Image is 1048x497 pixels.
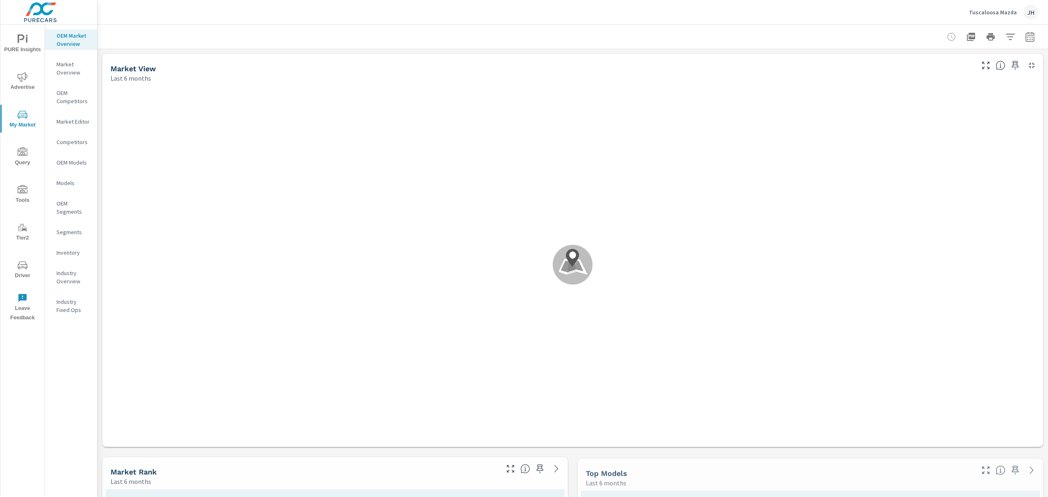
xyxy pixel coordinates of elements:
a: See more details in report [1025,464,1038,477]
div: Market Editor [45,115,97,128]
button: "Export Report to PDF" [963,29,979,45]
p: Competitors [56,138,90,146]
a: See more details in report [550,462,563,475]
p: Market Overview [56,60,90,77]
p: OEM Competitors [56,89,90,105]
p: Market Editor [56,117,90,126]
div: OEM Competitors [45,87,97,107]
span: Advertise [3,72,42,92]
p: OEM Models [56,158,90,167]
button: Minimize Widget [1025,59,1038,72]
span: Leave Feedback [3,293,42,323]
div: Competitors [45,136,97,148]
div: OEM Segments [45,197,97,218]
p: Last 6 months [111,73,151,83]
div: nav menu [0,25,45,326]
span: Save this to your personalized report [1009,59,1022,72]
div: Industry Overview [45,267,97,287]
div: Segments [45,226,97,238]
button: Make Fullscreen [979,464,992,477]
span: Find the biggest opportunities within your model lineup nationwide. [Source: Market registration ... [996,465,1005,475]
p: Last 6 months [111,477,151,486]
h5: Market View [111,64,156,73]
span: Query [3,147,42,167]
div: Market Overview [45,58,97,79]
div: Models [45,177,97,189]
span: Save this to your personalized report [533,462,547,475]
button: Make Fullscreen [979,59,992,72]
span: My Market [3,110,42,130]
span: Find the biggest opportunities in your market for your inventory. Understand by postal code where... [996,61,1005,70]
span: Tier2 [3,223,42,243]
p: OEM Segments [56,199,90,216]
span: Driver [3,260,42,280]
button: Print Report [982,29,999,45]
p: OEM Market Overview [56,32,90,48]
span: Save this to your personalized report [1009,464,1022,477]
span: PURE Insights [3,34,42,54]
div: Inventory [45,246,97,259]
button: Apply Filters [1002,29,1019,45]
p: Last 6 months [586,478,626,488]
p: Tuscaloosa Mazda [969,9,1017,16]
div: JH [1023,5,1038,20]
div: Industry Fixed Ops [45,296,97,316]
p: Industry Overview [56,269,90,285]
p: Models [56,179,90,187]
p: Inventory [56,248,90,257]
h5: Top Models [586,469,627,478]
button: Select Date Range [1022,29,1038,45]
p: Segments [56,228,90,236]
span: Tools [3,185,42,205]
button: Make Fullscreen [504,462,517,475]
h5: Market Rank [111,468,157,476]
p: Industry Fixed Ops [56,298,90,314]
span: Market Rank shows you how you rank, in terms of sales, to other dealerships in your market. “Mark... [520,464,530,474]
div: OEM Market Overview [45,29,97,50]
div: OEM Models [45,156,97,169]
